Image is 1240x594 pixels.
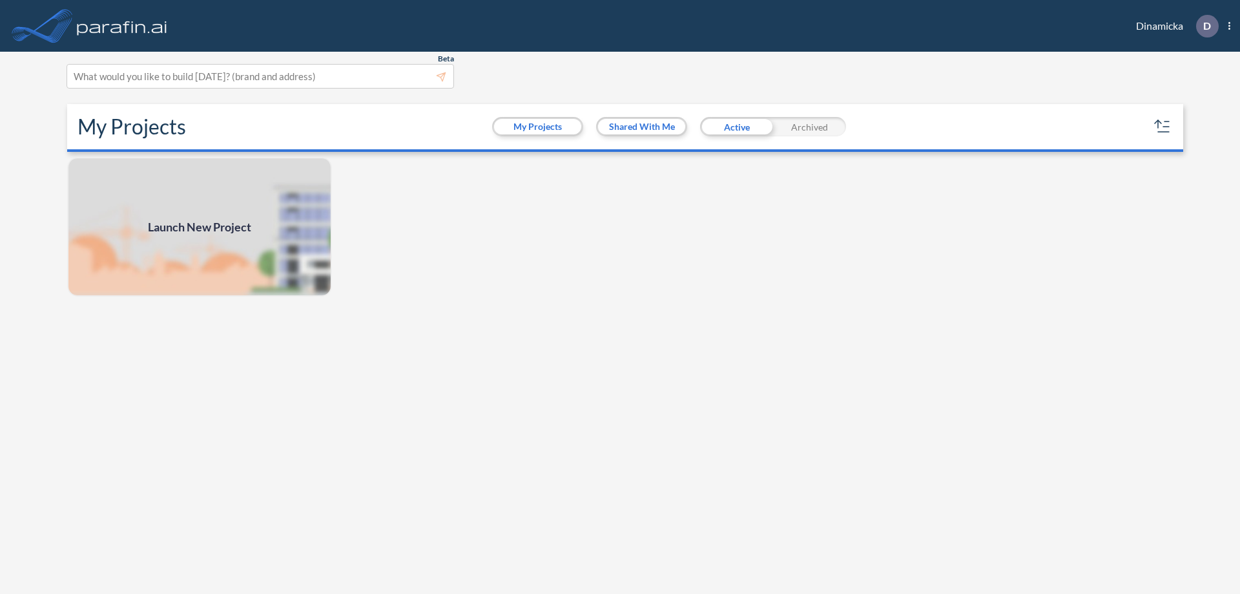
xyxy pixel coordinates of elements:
[773,117,846,136] div: Archived
[77,114,186,139] h2: My Projects
[1203,20,1211,32] p: D
[67,157,332,297] a: Launch New Project
[67,157,332,297] img: add
[494,119,581,134] button: My Projects
[148,218,251,236] span: Launch New Project
[700,117,773,136] div: Active
[1117,15,1230,37] div: Dinamicka
[1152,116,1173,137] button: sort
[438,54,454,64] span: Beta
[598,119,685,134] button: Shared With Me
[74,13,170,39] img: logo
